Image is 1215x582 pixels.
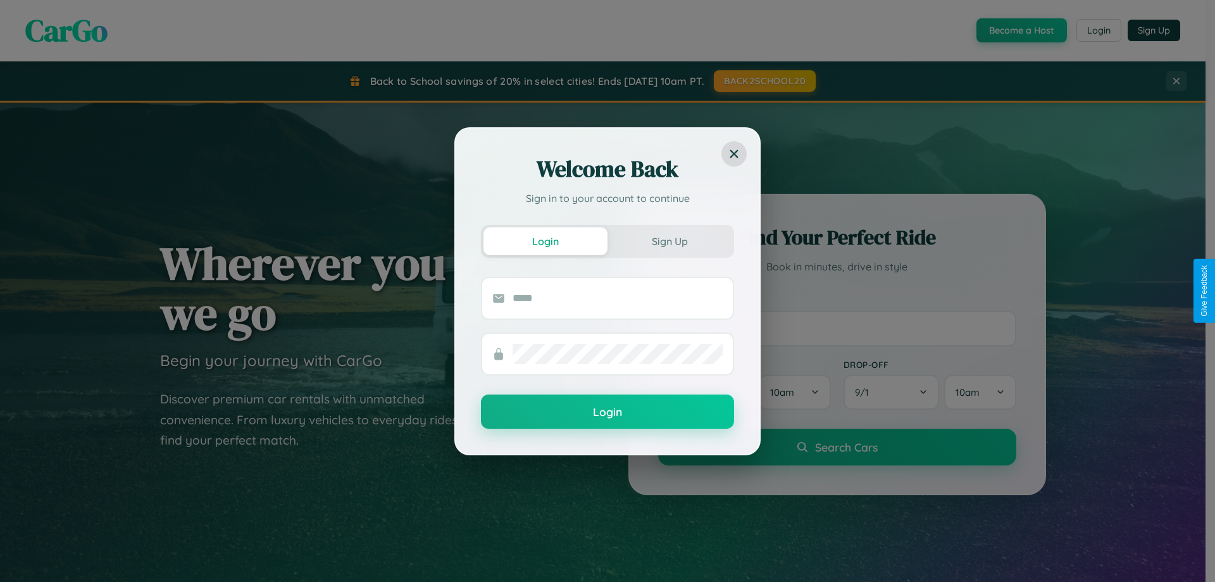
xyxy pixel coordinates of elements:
[483,227,607,255] button: Login
[481,191,734,206] p: Sign in to your account to continue
[1200,265,1209,317] div: Give Feedback
[481,154,734,184] h2: Welcome Back
[607,227,732,255] button: Sign Up
[481,395,734,429] button: Login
